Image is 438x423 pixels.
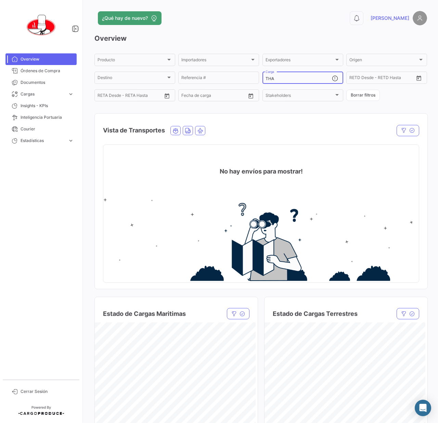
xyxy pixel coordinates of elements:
span: Documentos [21,79,74,86]
input: Hasta [115,94,145,99]
button: Ocean [171,126,180,135]
button: Open calendar [246,91,256,101]
span: Destino [98,76,166,81]
input: Desde [98,94,110,99]
span: Inteligencia Portuaria [21,114,74,120]
input: Desde [349,76,362,81]
h3: Overview [94,34,427,43]
span: Importadores [181,59,250,63]
a: Courier [5,123,77,135]
span: Overview [21,56,74,62]
span: Stakeholders [266,94,334,99]
button: Air [195,126,205,135]
span: Órdenes de Compra [21,68,74,74]
button: Open calendar [162,91,172,101]
input: Hasta [198,94,229,99]
button: Land [183,126,193,135]
a: Documentos [5,77,77,88]
button: Open calendar [414,73,424,83]
button: ¿Qué hay de nuevo? [98,11,162,25]
input: Hasta [366,76,397,81]
span: ¿Qué hay de nuevo? [102,15,148,22]
span: Cerrar Sesión [21,388,74,395]
a: Insights - KPIs [5,100,77,112]
h4: Estado de Cargas Terrestres [273,309,358,319]
span: expand_more [68,138,74,144]
span: Insights - KPIs [21,103,74,109]
span: expand_more [68,91,74,97]
span: Estadísticas [21,138,65,144]
a: Órdenes de Compra [5,65,77,77]
img: no-info.png [103,198,419,281]
input: Desde [181,94,194,99]
span: [PERSON_NAME] [371,15,409,22]
span: Cargas [21,91,65,97]
h4: Vista de Transportes [103,126,165,135]
span: Producto [98,59,166,63]
img: placeholder-user.png [413,11,427,25]
img: 0621d632-ab00-45ba-b411-ac9e9fb3f036.png [24,8,58,42]
a: Inteligencia Portuaria [5,112,77,123]
span: Origen [349,59,418,63]
div: Abrir Intercom Messenger [415,400,431,416]
h4: No hay envíos para mostrar! [220,167,303,176]
span: Exportadores [266,59,334,63]
a: Overview [5,53,77,65]
button: Borrar filtros [346,90,380,101]
span: Courier [21,126,74,132]
h4: Estado de Cargas Maritimas [103,309,186,319]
